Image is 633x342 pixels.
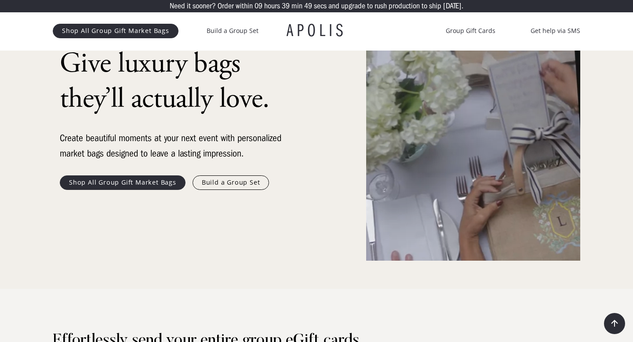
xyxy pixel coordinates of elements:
a: Shop All Group Gift Market Bags [53,24,178,38]
p: secs [314,2,327,10]
p: Need it sooner? Order within [170,2,253,10]
a: Group Gift Cards [446,25,495,36]
p: hours [264,2,280,10]
h1: Give luxury bags they’ll actually love. [60,46,288,116]
div: Create beautiful moments at your next event with personalized market bags designed to leave a las... [60,131,288,161]
p: and upgrade to rush production to ship [DATE]. [328,2,463,10]
a: APOLIS [287,22,346,40]
p: min [291,2,302,10]
a: Shop All Group Gift Market Bags [60,175,186,189]
p: 09 [255,2,262,10]
p: 49 [304,2,312,10]
p: 39 [282,2,290,10]
a: Get help via SMS [531,25,580,36]
a: Build a Group Set [207,25,258,36]
a: Build a Group Set [193,175,269,189]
